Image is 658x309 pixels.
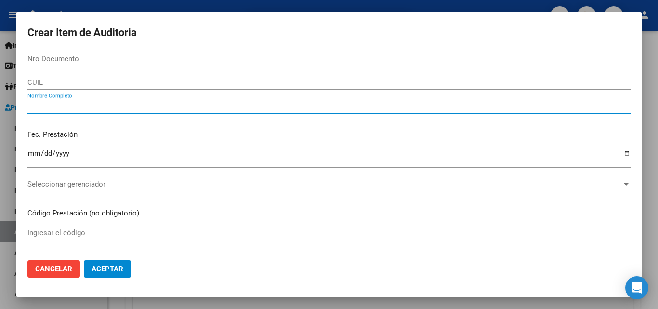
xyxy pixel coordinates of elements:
[625,276,648,299] div: Open Intercom Messenger
[27,180,622,188] span: Seleccionar gerenciador
[84,260,131,278] button: Aceptar
[27,24,631,42] h2: Crear Item de Auditoria
[27,208,631,219] p: Código Prestación (no obligatorio)
[35,265,72,273] span: Cancelar
[27,260,80,278] button: Cancelar
[27,129,631,140] p: Fec. Prestación
[92,265,123,273] span: Aceptar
